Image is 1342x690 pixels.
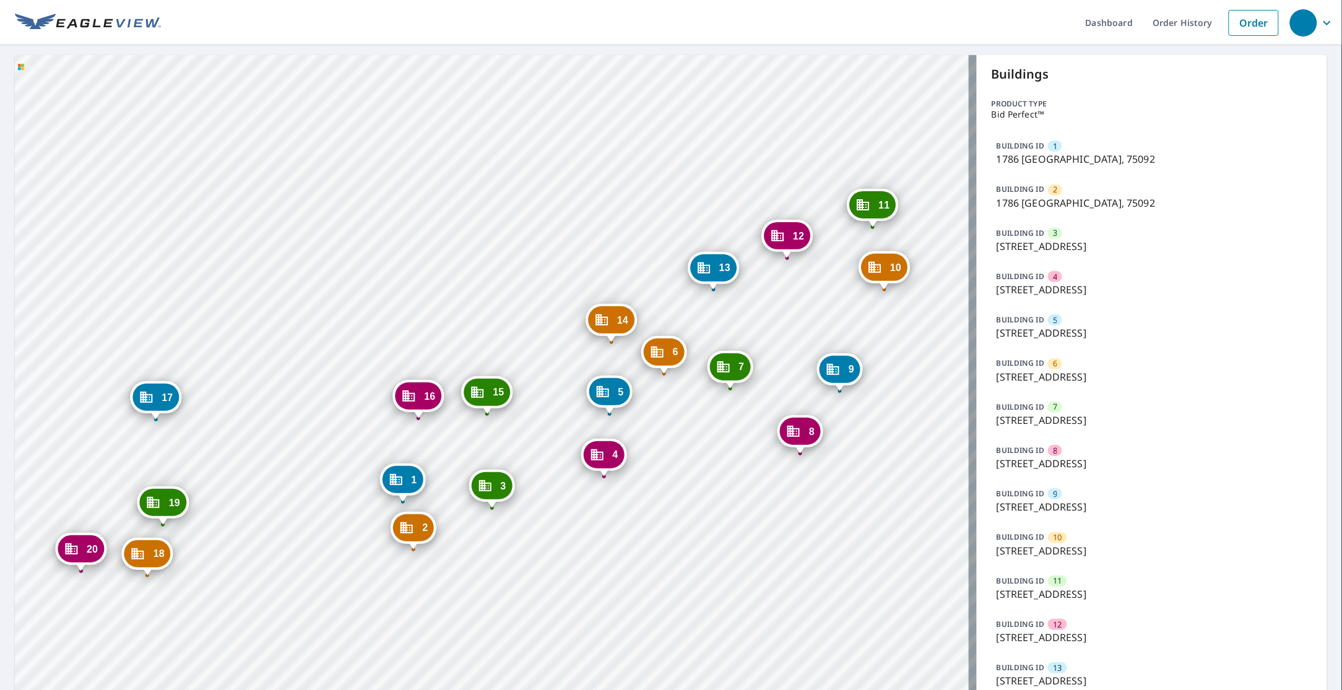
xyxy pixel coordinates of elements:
p: 1786 [GEOGRAPHIC_DATA], 75092 [997,196,1307,210]
span: 17 [162,393,173,402]
p: Product type [992,98,1312,110]
div: Dropped pin, building 12, Commercial property, 3307 Post Oak Xing Sherman, TX 75092 [761,220,813,258]
span: 9 [1053,488,1057,500]
p: BUILDING ID [997,140,1044,151]
div: Dropped pin, building 14, Commercial property, 3301 Post Oak Xing Sherman, TX 75092 [586,304,637,342]
div: Dropped pin, building 10, Commercial property, 3379 Post Oak Xing Sherman, TX 75092 [859,251,910,290]
div: Dropped pin, building 7, Commercial property, 3301 Post Oak Xing Sherman, TX 75092 [707,351,753,389]
span: 12 [1053,619,1062,631]
p: [STREET_ADDRESS] [997,326,1307,340]
p: BUILDING ID [997,662,1044,673]
p: BUILDING ID [997,532,1044,542]
p: BUILDING ID [997,271,1044,282]
div: Dropped pin, building 8, Commercial property, 1702 Cypress Grove Rd W Sherman, TX 75092 [777,415,823,454]
div: Dropped pin, building 4, Commercial property, 1762 Cypress Grove Rd W Sherman, TX 75092 [581,439,627,477]
div: Dropped pin, building 5, Commercial property, 3301 Post Oak Xing Sherman, TX 75092 [587,376,633,414]
a: Order [1229,10,1279,36]
span: 8 [1053,445,1057,457]
span: 7 [1053,401,1057,413]
span: 4 [1053,271,1057,283]
span: 14 [617,316,628,325]
span: 6 [1053,358,1057,369]
span: 20 [87,545,98,554]
span: 13 [719,263,730,272]
p: [STREET_ADDRESS] [997,239,1307,254]
span: 1 [1053,140,1057,152]
p: [STREET_ADDRESS] [997,673,1307,688]
span: 3 [501,481,506,491]
span: 18 [154,549,165,558]
p: BUILDING ID [997,488,1044,499]
p: [STREET_ADDRESS] [997,282,1307,297]
div: Dropped pin, building 6, Commercial property, 3301 Post Oak Xing Sherman, TX 75092 [641,336,687,374]
span: 10 [890,263,901,272]
span: 16 [425,392,436,401]
p: [STREET_ADDRESS] [997,499,1307,514]
span: 8 [809,427,815,436]
span: 19 [169,498,180,507]
span: 4 [613,450,618,459]
div: Dropped pin, building 19, Commercial property, 3301 N Fm 1417 Sherman, TX 75092 [137,486,189,525]
div: Dropped pin, building 16, Commercial property, 3299 Post Oak Xing Sherman, TX 75092 [393,380,444,418]
div: Dropped pin, building 18, Commercial property, 3301 N Fm 1417 Sherman, TX 75092 [122,538,173,576]
div: Dropped pin, building 13, Commercial property, 3301 Post Oak Xing Sherman, TX 75092 [688,252,739,290]
p: [STREET_ADDRESS] [997,543,1307,558]
span: 1 [411,475,417,485]
span: 10 [1053,532,1062,543]
div: Dropped pin, building 9, Commercial property, 1706 Cypress Grove Rd W Sherman, TX 75092 [817,353,863,392]
span: 2 [422,523,428,532]
div: Dropped pin, building 2, Commercial property, 1786 Cypress Grove Rd W Sherman, TX 75092 [391,512,436,550]
span: 3 [1053,227,1057,239]
span: 11 [1053,575,1062,587]
p: [STREET_ADDRESS] [997,630,1307,645]
p: [STREET_ADDRESS] [997,369,1307,384]
div: Dropped pin, building 20, Commercial property, 3301 N Fm 1417 Sherman, TX 75092 [55,533,106,571]
span: 5 [1053,314,1057,326]
p: BUILDING ID [997,576,1044,586]
div: Dropped pin, building 1, Commercial property, 1786 Cypress Grove Rd W Sherman, TX 75092 [379,464,425,502]
div: Dropped pin, building 11, Commercial property, 3379 Post Oak Xing Sherman, TX 75092 [847,189,899,227]
p: BUILDING ID [997,314,1044,325]
p: Bid Perfect™ [992,110,1312,119]
span: 5 [618,387,624,397]
p: [STREET_ADDRESS] [997,456,1307,471]
div: Dropped pin, building 15, Commercial property, 3299 Post Oak Xing Sherman, TX 75092 [462,376,513,415]
p: [STREET_ADDRESS] [997,587,1307,602]
div: Dropped pin, building 17, Commercial property, 2100 Post Oak Xing Sherman, TX 75092 [130,381,181,420]
span: 6 [673,347,678,356]
p: BUILDING ID [997,445,1044,455]
p: BUILDING ID [997,619,1044,629]
p: Buildings [992,65,1312,84]
span: 13 [1053,662,1062,674]
p: BUILDING ID [997,358,1044,368]
p: 1786 [GEOGRAPHIC_DATA], 75092 [997,152,1307,166]
span: 12 [793,231,804,241]
p: BUILDING ID [997,402,1044,412]
div: Dropped pin, building 3, Commercial property, 1782 Cypress Grove Rd W Sherman, TX 75092 [469,470,515,508]
span: 15 [493,387,504,397]
img: EV Logo [15,14,161,32]
span: 11 [879,201,890,210]
span: 7 [738,362,744,371]
span: 2 [1053,184,1057,196]
p: BUILDING ID [997,184,1044,194]
p: BUILDING ID [997,228,1044,238]
p: [STREET_ADDRESS] [997,413,1307,428]
span: 9 [849,364,854,374]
